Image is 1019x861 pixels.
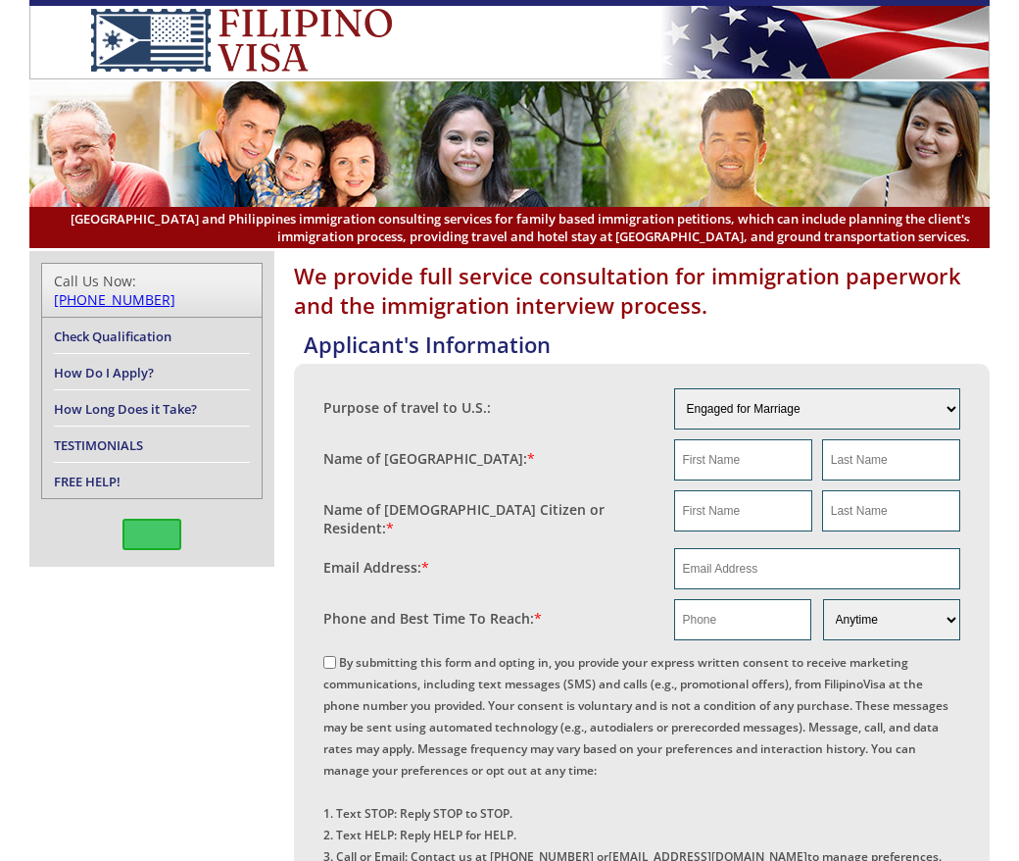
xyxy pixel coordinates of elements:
[323,449,535,468] label: Name of [GEOGRAPHIC_DATA]:
[674,439,812,481] input: First Name
[304,329,990,359] h4: Applicant's Information
[323,558,429,577] label: Email Address:
[822,490,960,532] input: Last Name
[323,398,491,417] label: Purpose of travel to U.S.:
[54,272,250,309] div: Call Us Now:
[54,436,143,454] a: TESTIMONIALS
[822,439,960,481] input: Last Name
[674,490,812,532] input: First Name
[323,609,542,628] label: Phone and Best Time To Reach:
[674,599,811,640] input: Phone
[49,210,970,245] span: [GEOGRAPHIC_DATA] and Philippines immigration consulting services for family based immigration pe...
[323,656,336,669] input: By submitting this form and opting in, you provide your express written consent to receive market...
[54,328,171,345] a: Check Qualification
[54,473,121,490] a: FREE HELP!
[54,400,197,418] a: How Long Does it Take?
[674,548,961,589] input: Email Address
[294,261,990,320] h1: We provide full service consultation for immigration paperwork and the immigration interview proc...
[54,290,175,309] a: [PHONE_NUMBER]
[54,364,154,381] a: How Do I Apply?
[823,599,960,640] select: Phone and Best Reach Time are required.
[323,500,655,537] label: Name of [DEMOGRAPHIC_DATA] Citizen or Resident:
